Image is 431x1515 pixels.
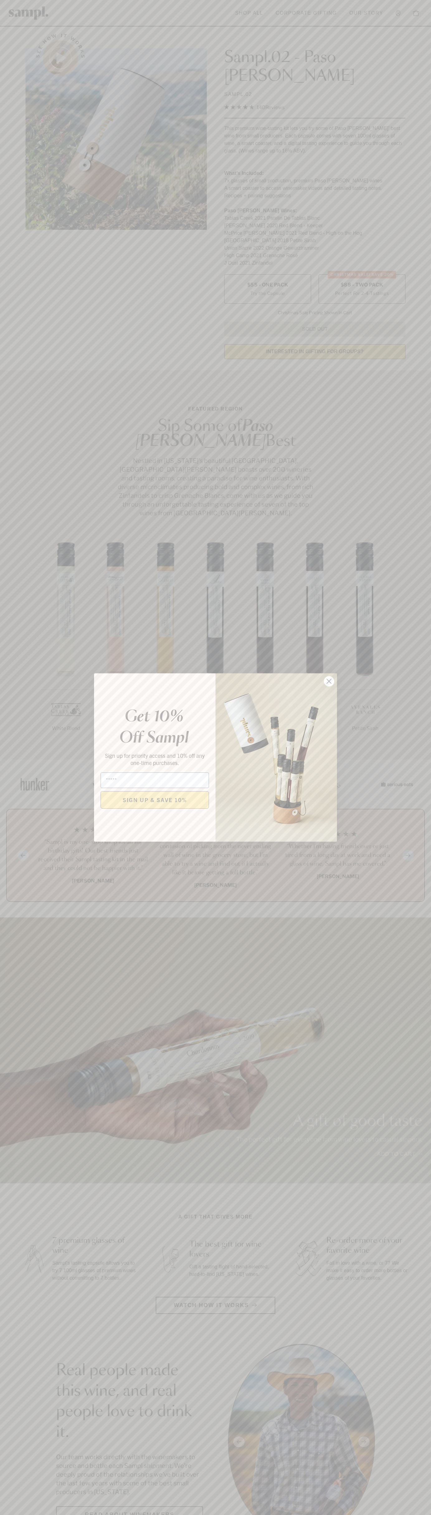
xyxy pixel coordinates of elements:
span: Sign up for priority access and 10% off any one-time purchases. [105,752,205,766]
em: Get 10% Off Sampl [119,709,189,746]
img: 96933287-25a1-481a-a6d8-4dd623390dc6.png [215,673,337,842]
button: SIGN UP & SAVE 10% [101,791,209,809]
input: Email [101,772,209,788]
button: Close dialog [324,676,334,687]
